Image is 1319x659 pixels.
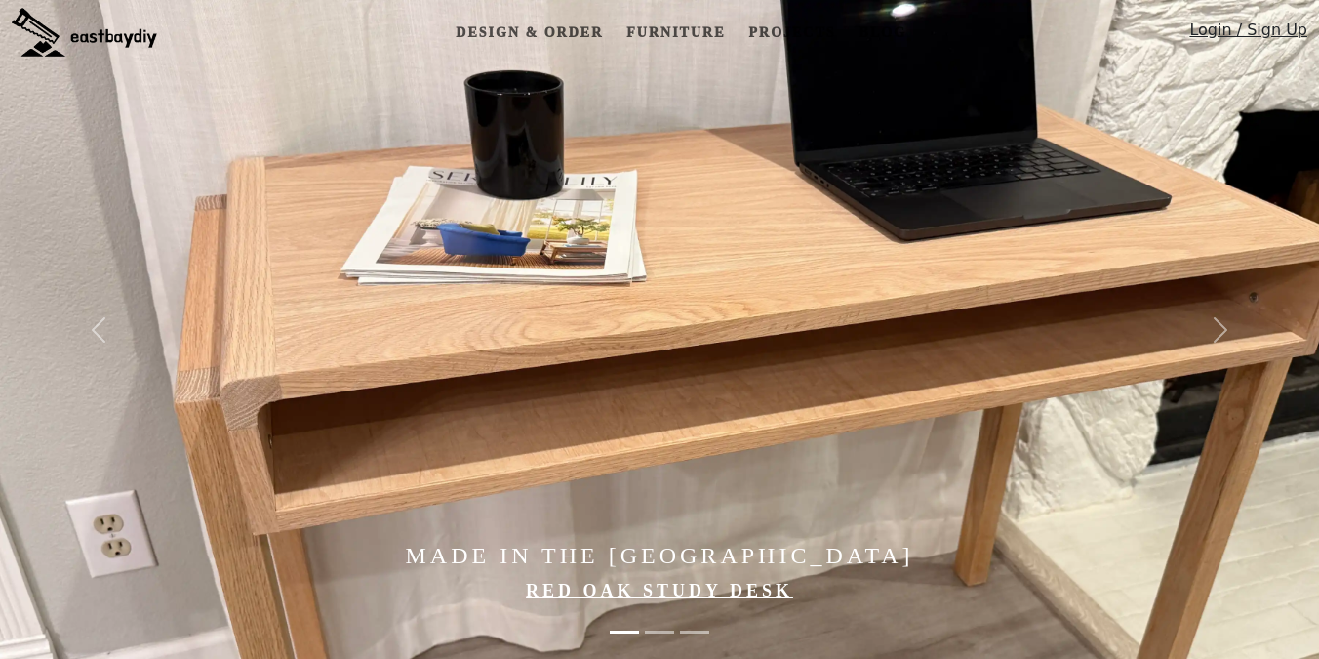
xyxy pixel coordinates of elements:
a: Login / Sign Up [1189,19,1307,51]
img: eastbaydiy [12,8,157,57]
a: Blog [852,15,914,51]
button: Made in the Bay Area [680,621,709,643]
a: Furniture [619,15,733,51]
h4: Made in the [GEOGRAPHIC_DATA] [198,542,1121,570]
button: Made in the Bay Area [610,621,639,643]
a: Projects [740,15,843,51]
button: Elevate Your Home with Handcrafted Japanese-Style Furniture [645,621,674,643]
a: Red Oak Study Desk [526,581,793,600]
a: Design & Order [448,15,611,51]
